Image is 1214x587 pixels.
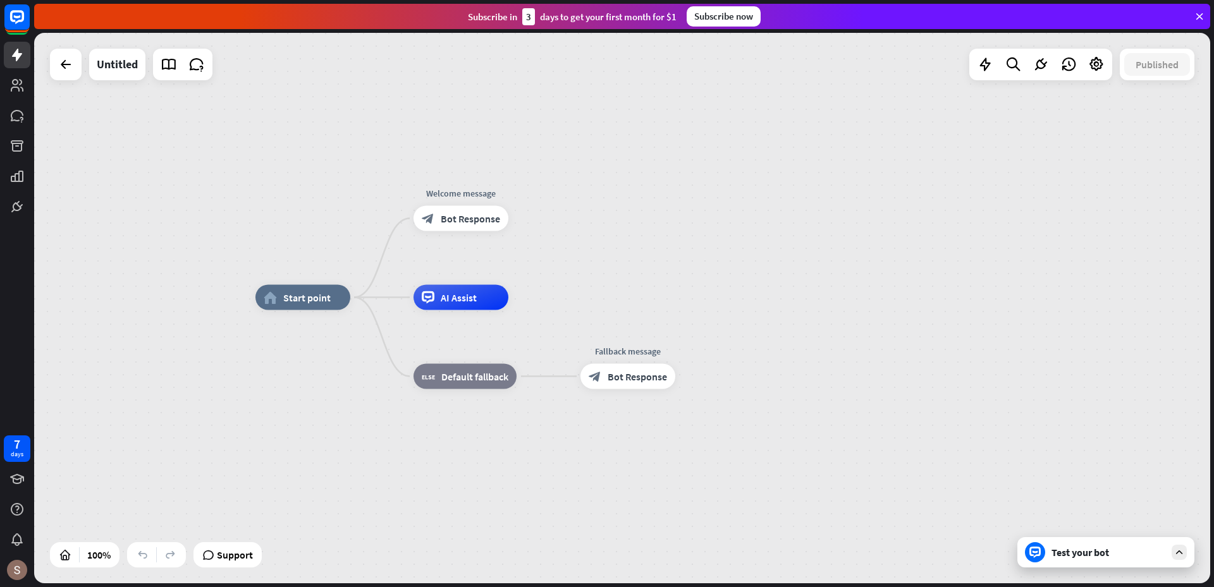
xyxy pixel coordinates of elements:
span: AI Assist [441,291,477,304]
span: Default fallback [441,370,508,383]
div: Subscribe now [687,6,761,27]
i: block_bot_response [422,212,434,225]
span: Bot Response [608,370,667,383]
div: 100% [83,545,114,565]
div: Test your bot [1052,546,1165,559]
i: block_fallback [422,370,435,383]
span: Support [217,545,253,565]
div: Fallback message [571,345,685,358]
div: days [11,450,23,459]
a: 7 days [4,435,30,462]
span: Bot Response [441,212,500,225]
span: Start point [283,291,331,304]
div: Welcome message [404,187,518,200]
i: block_bot_response [589,370,601,383]
div: Subscribe in days to get your first month for $1 [468,8,677,25]
div: Untitled [97,49,138,80]
div: 7 [14,439,20,450]
i: home_2 [264,291,277,304]
button: Open LiveChat chat widget [10,5,48,43]
div: 3 [522,8,535,25]
button: Published [1124,53,1190,76]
